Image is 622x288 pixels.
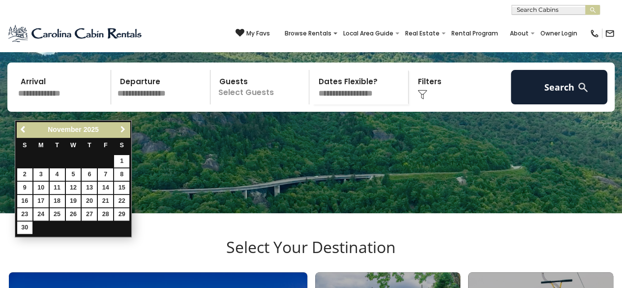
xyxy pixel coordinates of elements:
a: My Favs [236,29,270,38]
a: 23 [17,208,32,221]
span: November [48,126,81,133]
img: mail-regular-black.png [605,29,615,38]
a: Next [117,124,129,136]
a: 26 [66,208,81,221]
a: 28 [98,208,113,221]
p: Select Guests [213,70,309,104]
span: 2025 [84,126,99,133]
img: phone-regular-black.png [590,29,599,38]
a: 7 [98,168,113,181]
a: 25 [50,208,65,221]
a: 27 [82,208,97,221]
a: 6 [82,168,97,181]
img: search-regular-white.png [577,81,589,94]
a: 19 [66,195,81,207]
span: Thursday [88,142,91,149]
span: Wednesday [70,142,76,149]
a: 13 [82,182,97,194]
button: Search [511,70,607,104]
a: 18 [50,195,65,207]
a: Local Area Guide [338,27,398,40]
a: Browse Rentals [280,27,336,40]
a: 3 [33,168,49,181]
a: 30 [17,222,32,234]
span: Previous [20,126,28,133]
h3: Select Your Destination [7,238,615,272]
a: Rental Program [446,27,503,40]
a: 15 [114,182,129,194]
a: 4 [50,168,65,181]
span: Monday [38,142,44,149]
a: 21 [98,195,113,207]
a: 29 [114,208,129,221]
a: 8 [114,168,129,181]
a: 24 [33,208,49,221]
a: 17 [33,195,49,207]
a: 11 [50,182,65,194]
a: Real Estate [400,27,444,40]
a: 22 [114,195,129,207]
span: My Favs [246,29,270,38]
span: Sunday [23,142,27,149]
span: Tuesday [55,142,59,149]
a: 2 [17,168,32,181]
a: 1 [114,155,129,167]
h1: Your Adventure Starts Here [7,26,615,57]
a: 5 [66,168,81,181]
a: 12 [66,182,81,194]
a: Previous [18,124,30,136]
span: Friday [104,142,108,149]
a: About [505,27,533,40]
a: 9 [17,182,32,194]
a: 10 [33,182,49,194]
a: Owner Login [535,27,582,40]
img: Blue-2.png [7,24,144,43]
a: 20 [82,195,97,207]
a: 14 [98,182,113,194]
span: Next [119,126,127,133]
span: Saturday [120,142,124,149]
a: 16 [17,195,32,207]
img: filter--v1.png [417,90,427,99]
